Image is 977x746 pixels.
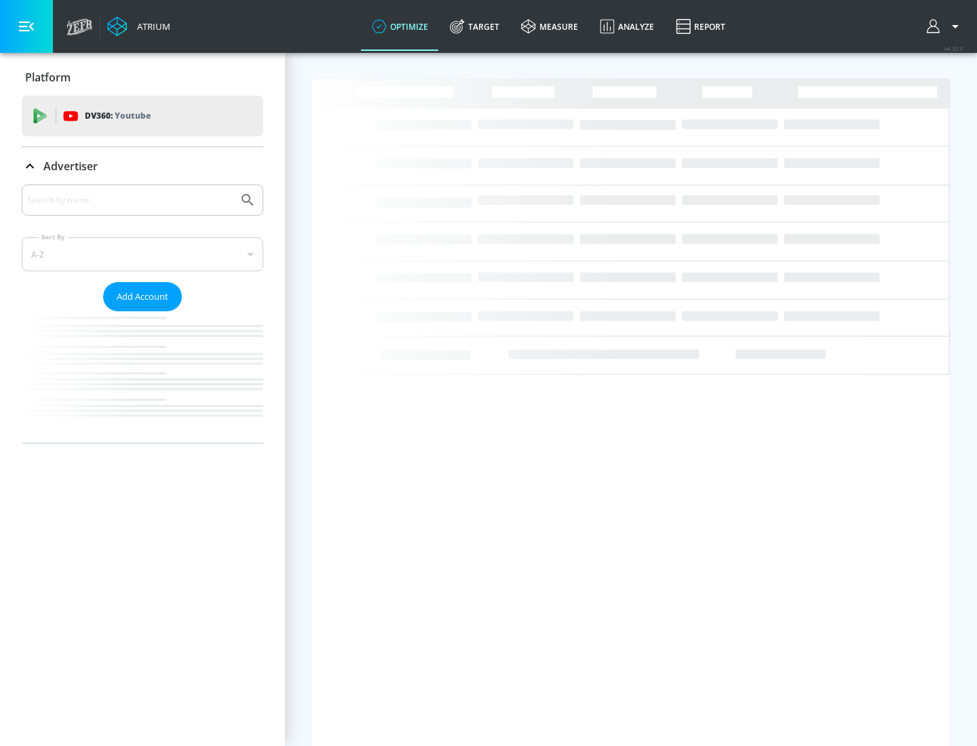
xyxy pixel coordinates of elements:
[589,2,665,51] a: Analyze
[39,233,68,241] label: Sort By
[107,16,170,37] a: Atrium
[22,96,263,136] div: DV360: Youtube
[439,2,510,51] a: Target
[665,2,736,51] a: Report
[22,184,263,443] div: Advertiser
[944,45,963,52] span: v 4.32.0
[22,58,263,96] div: Platform
[85,109,151,123] p: DV360:
[361,2,439,51] a: optimize
[103,282,182,311] button: Add Account
[510,2,589,51] a: measure
[117,289,168,305] span: Add Account
[22,237,263,271] div: A-Z
[115,109,151,123] p: Youtube
[22,311,263,443] nav: list of Advertiser
[25,70,71,85] p: Platform
[43,159,98,174] p: Advertiser
[27,191,233,209] input: Search by name
[22,147,263,185] div: Advertiser
[132,20,170,33] div: Atrium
